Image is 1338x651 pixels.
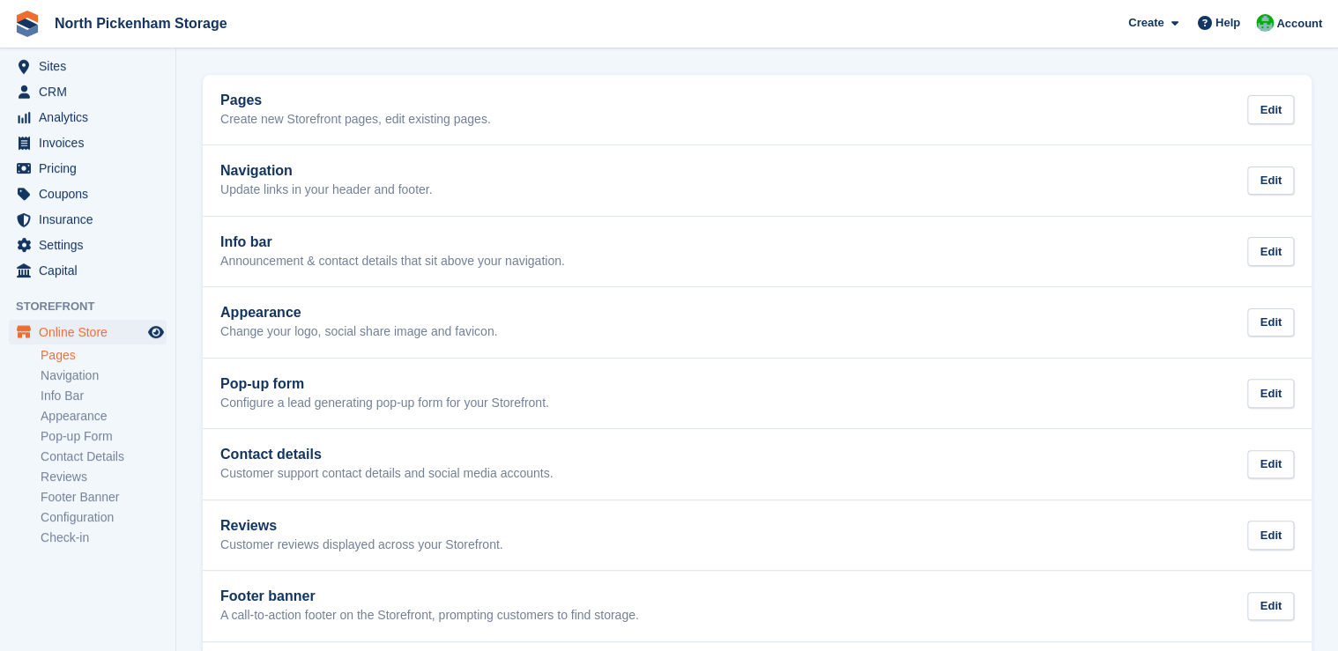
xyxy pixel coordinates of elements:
[39,105,145,129] span: Analytics
[9,130,167,155] a: menu
[41,367,167,384] a: Navigation
[39,233,145,257] span: Settings
[220,163,433,179] h2: Navigation
[203,571,1312,641] a: Footer banner A call-to-action footer on the Storefront, prompting customers to find storage. Edit
[41,529,167,546] a: Check-in
[220,608,639,624] p: A call-to-action footer on the Storefront, prompting customers to find storage.
[41,347,167,364] a: Pages
[1256,14,1274,32] img: Chris Gulliver
[1247,237,1294,266] div: Edit
[220,447,553,462] h2: Contact details
[203,500,1312,571] a: Reviews Customer reviews displayed across your Storefront. Edit
[39,54,145,78] span: Sites
[14,11,41,37] img: stora-icon-8386f47178a22dfd0bd8f6a31ec36ba5ce8667c1dd55bd0f319d3a0aa187defe.svg
[39,207,145,232] span: Insurance
[1247,95,1294,124] div: Edit
[220,588,639,604] h2: Footer banner
[220,396,549,411] p: Configure a lead generating pop-up form for your Storefront.
[203,287,1312,358] a: Appearance Change your logo, social share image and favicon. Edit
[1215,14,1240,32] span: Help
[9,54,167,78] a: menu
[203,75,1312,145] a: Pages Create new Storefront pages, edit existing pages. Edit
[9,156,167,181] a: menu
[1247,592,1294,621] div: Edit
[145,322,167,343] a: Preview store
[48,9,234,38] a: North Pickenham Storage
[203,429,1312,499] a: Contact details Customer support contact details and social media accounts. Edit
[1276,15,1322,33] span: Account
[220,234,565,250] h2: Info bar
[220,92,491,108] h2: Pages
[220,518,503,534] h2: Reviews
[220,324,497,340] p: Change your logo, social share image and favicon.
[220,466,553,482] p: Customer support contact details and social media accounts.
[1128,14,1163,32] span: Create
[41,489,167,506] a: Footer Banner
[220,182,433,198] p: Update links in your header and footer.
[16,298,175,315] span: Storefront
[41,448,167,465] a: Contact Details
[9,105,167,129] a: menu
[9,320,167,344] a: menu
[39,130,145,155] span: Invoices
[39,181,145,206] span: Coupons
[220,254,565,270] p: Announcement & contact details that sit above your navigation.
[1247,450,1294,479] div: Edit
[220,537,503,553] p: Customer reviews displayed across your Storefront.
[41,408,167,425] a: Appearance
[203,359,1312,429] a: Pop-up form Configure a lead generating pop-up form for your Storefront. Edit
[41,469,167,485] a: Reviews
[41,388,167,404] a: Info Bar
[41,428,167,445] a: Pop-up Form
[220,376,549,392] h2: Pop-up form
[220,305,497,321] h2: Appearance
[39,258,145,283] span: Capital
[41,509,167,526] a: Configuration
[9,207,167,232] a: menu
[9,79,167,104] a: menu
[203,145,1312,216] a: Navigation Update links in your header and footer. Edit
[203,217,1312,287] a: Info bar Announcement & contact details that sit above your navigation. Edit
[220,112,491,128] p: Create new Storefront pages, edit existing pages.
[1247,166,1294,196] div: Edit
[1247,379,1294,408] div: Edit
[9,233,167,257] a: menu
[9,181,167,206] a: menu
[9,258,167,283] a: menu
[1247,521,1294,550] div: Edit
[39,79,145,104] span: CRM
[39,156,145,181] span: Pricing
[1247,308,1294,337] div: Edit
[39,320,145,344] span: Online Store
